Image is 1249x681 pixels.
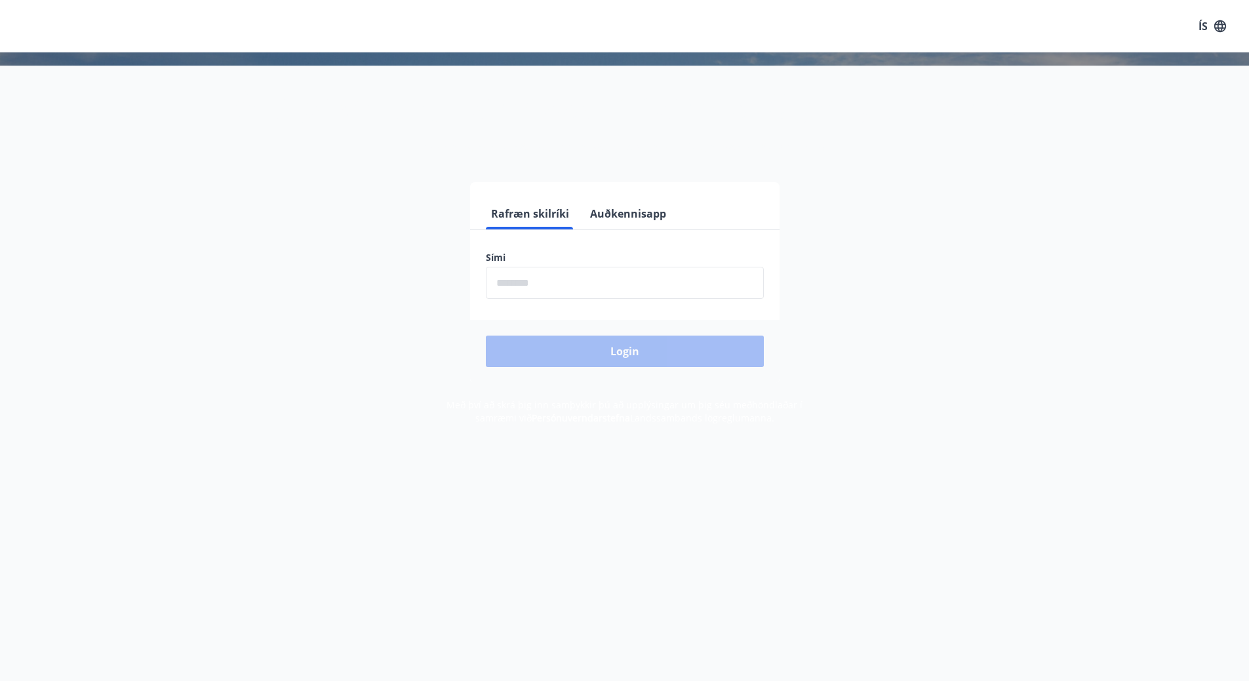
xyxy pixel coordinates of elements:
span: Með því að skrá þig inn samþykkir þú að upplýsingar um þig séu meðhöndlaðar í samræmi við Landssa... [446,399,803,424]
h1: Félagavefur, Landssambands lögreglumanna [169,79,1081,128]
a: Persónuverndarstefna [532,412,630,424]
button: Auðkennisapp [585,198,671,229]
button: Rafræn skilríki [486,198,574,229]
button: ÍS [1191,14,1233,38]
label: Sími [486,251,764,264]
span: Vinsamlegast skráðu þig inn með rafrænum skilríkjum eða Auðkennisappi. [419,140,831,155]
